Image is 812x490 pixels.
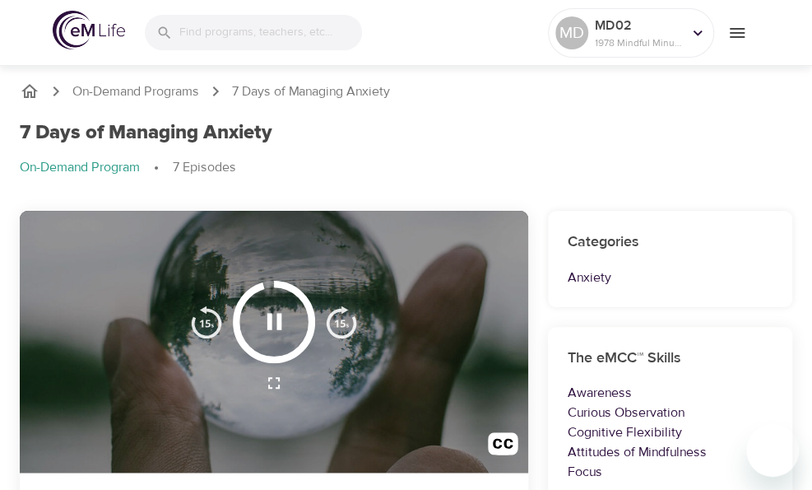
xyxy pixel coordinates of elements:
p: On-Demand Program [20,158,140,177]
nav: breadcrumb [20,158,792,178]
a: On-Demand Programs [72,82,199,101]
button: menu [714,10,759,55]
h1: 7 Days of Managing Anxiety [20,121,272,145]
img: open_caption.svg [488,432,518,463]
img: 15s_next.svg [325,306,358,338]
p: 7 Days of Managing Anxiety [232,82,390,101]
p: MD02 [595,16,682,35]
iframe: Button to launch messaging window [746,424,799,477]
p: 7 Episodes [173,158,236,177]
nav: breadcrumb [20,82,792,101]
img: 15s_prev.svg [190,306,223,338]
button: Transcript/Closed Captions (c) [478,422,528,473]
input: Find programs, teachers, etc... [179,15,362,50]
p: 1978 Mindful Minutes [595,35,682,50]
h6: The eMCC™ Skills [568,347,773,371]
p: Focus [568,462,773,482]
p: Anxiety [568,268,773,287]
p: Curious Observation [568,403,773,422]
h6: Categories [568,231,773,254]
p: Cognitive Flexibility [568,422,773,442]
p: Attitudes of Mindfulness [568,442,773,462]
img: logo [53,11,125,49]
div: MD [555,16,588,49]
p: Awareness [568,383,773,403]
